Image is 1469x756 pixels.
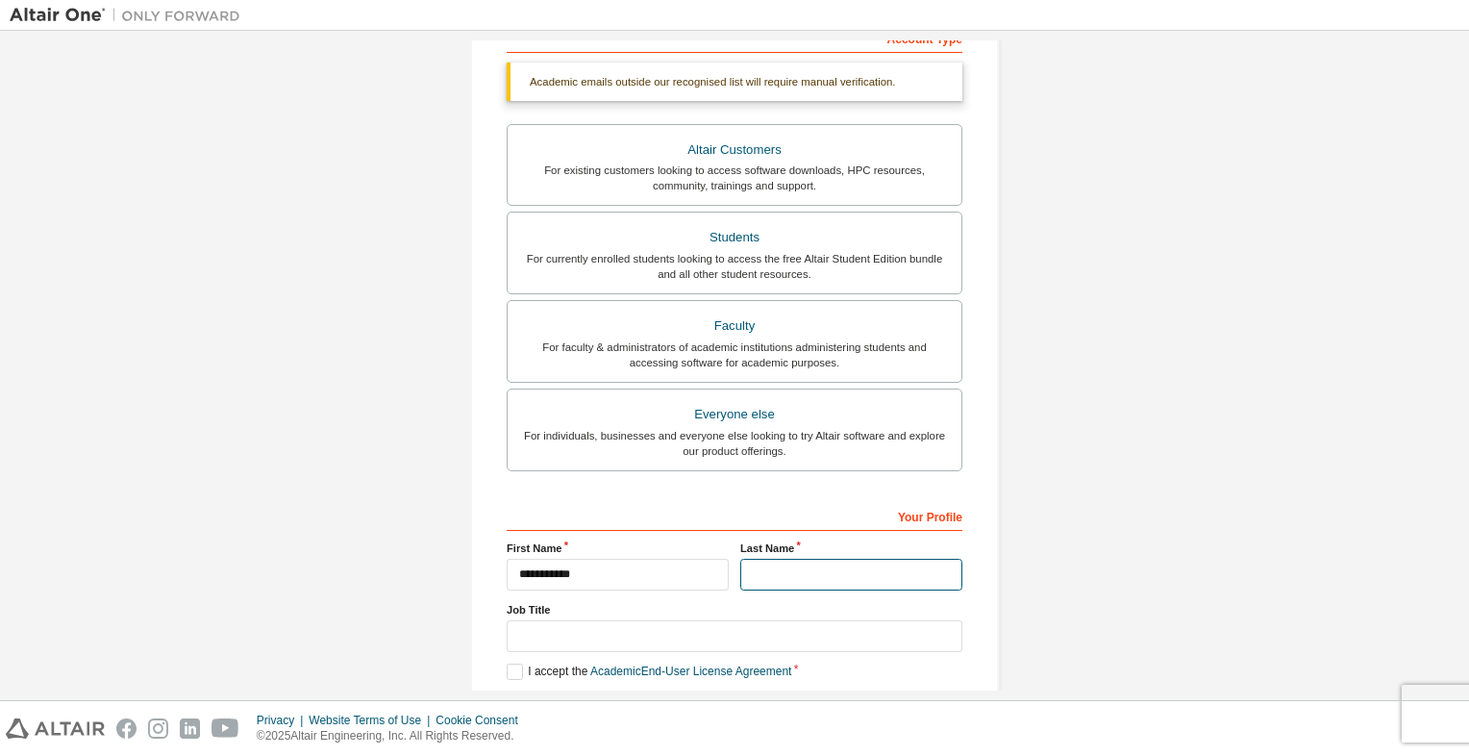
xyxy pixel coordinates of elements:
[507,664,791,680] label: I accept the
[590,665,791,678] a: Academic End-User License Agreement
[212,718,239,739] img: youtube.svg
[257,728,530,744] p: © 2025 Altair Engineering, Inc. All Rights Reserved.
[10,6,250,25] img: Altair One
[519,251,950,282] div: For currently enrolled students looking to access the free Altair Student Edition bundle and all ...
[436,713,529,728] div: Cookie Consent
[519,340,950,370] div: For faculty & administrators of academic institutions administering students and accessing softwa...
[519,313,950,340] div: Faculty
[507,602,962,617] label: Job Title
[257,713,309,728] div: Privacy
[519,137,950,164] div: Altair Customers
[148,718,168,739] img: instagram.svg
[740,541,962,556] label: Last Name
[507,541,729,556] label: First Name
[309,713,436,728] div: Website Terms of Use
[507,500,962,531] div: Your Profile
[116,718,137,739] img: facebook.svg
[519,163,950,193] div: For existing customers looking to access software downloads, HPC resources, community, trainings ...
[519,224,950,251] div: Students
[6,718,105,739] img: altair_logo.svg
[180,718,200,739] img: linkedin.svg
[519,428,950,459] div: For individuals, businesses and everyone else looking to try Altair software and explore our prod...
[519,401,950,428] div: Everyone else
[507,63,962,101] div: Academic emails outside our recognised list will require manual verification.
